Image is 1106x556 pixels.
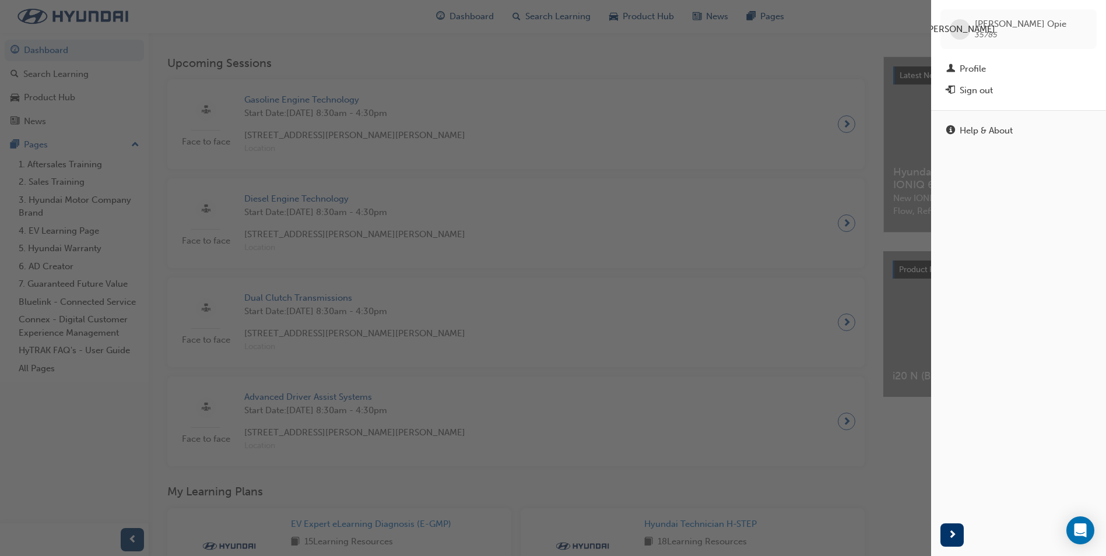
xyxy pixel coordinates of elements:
[946,86,955,96] span: exit-icon
[948,528,957,543] span: next-icon
[940,120,1097,142] a: Help & About
[925,23,995,36] span: [PERSON_NAME]
[975,19,1066,29] span: [PERSON_NAME] Opie
[1066,516,1094,544] div: Open Intercom Messenger
[946,64,955,75] span: man-icon
[960,62,986,76] div: Profile
[940,58,1097,80] a: Profile
[946,126,955,136] span: info-icon
[975,30,998,40] span: 35785
[960,84,993,97] div: Sign out
[960,124,1013,138] div: Help & About
[940,80,1097,101] button: Sign out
